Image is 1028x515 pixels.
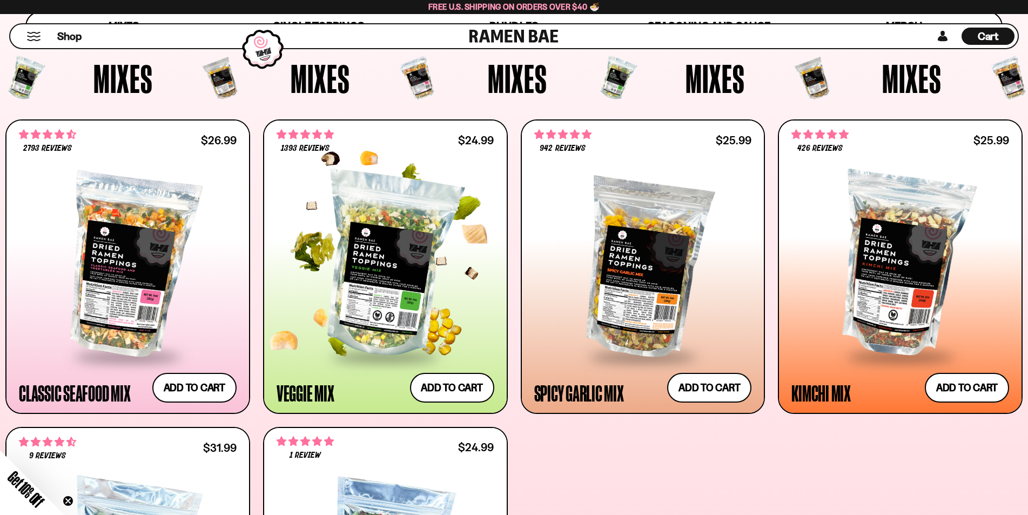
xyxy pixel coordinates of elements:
span: Shop [57,29,82,44]
span: Mixes [291,58,350,98]
button: Add to cart [152,373,237,403]
div: $25.99 [716,135,751,145]
span: 4.68 stars [19,128,76,142]
span: Mixes [882,58,942,98]
button: Close teaser [63,496,73,506]
span: 1393 reviews [281,144,330,153]
a: Shop [57,28,82,45]
span: 5.00 stars [277,434,334,449]
div: Classic Seafood Mix [19,383,130,403]
a: 4.76 stars 1393 reviews $24.99 Veggie Mix Add to cart [263,119,508,414]
div: $31.99 [203,443,237,453]
a: 4.76 stars 426 reviews $25.99 Kimchi Mix Add to cart [778,119,1023,414]
span: 1 review [290,451,321,460]
button: Add to cart [925,373,1009,403]
span: 426 reviews [797,144,843,153]
span: 942 reviews [540,144,585,153]
div: Kimchi Mix [791,383,851,403]
div: $25.99 [973,135,1009,145]
span: 4.56 stars [19,435,76,449]
span: 2793 reviews [23,144,72,153]
span: 4.76 stars [277,128,334,142]
span: Free U.S. Shipping on Orders over $40 🍜 [428,2,600,12]
span: 4.76 stars [791,128,849,142]
button: Mobile Menu Trigger [26,32,41,41]
div: Spicy Garlic Mix [534,383,624,403]
span: Mixes [488,58,547,98]
button: Add to cart [410,373,494,403]
span: Cart [978,30,999,43]
span: Mixes [93,58,153,98]
div: $26.99 [201,135,237,145]
div: Veggie Mix [277,383,334,403]
a: 4.68 stars 2793 reviews $26.99 Classic Seafood Mix Add to cart [5,119,250,414]
div: $24.99 [458,442,494,452]
span: Get 10% Off [5,468,47,510]
div: $24.99 [458,135,494,145]
a: 4.75 stars 942 reviews $25.99 Spicy Garlic Mix Add to cart [521,119,765,414]
div: Cart [962,24,1014,48]
button: Add to cart [667,373,751,403]
span: 4.75 stars [534,128,592,142]
span: Mixes [686,58,745,98]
